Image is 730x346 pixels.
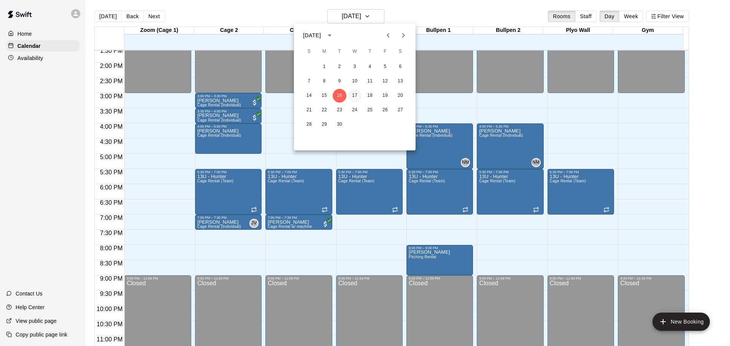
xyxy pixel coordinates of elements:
[394,44,407,59] span: Saturday
[396,28,411,43] button: Next month
[317,103,331,117] button: 22
[323,29,336,42] button: calendar view is open, switch to year view
[333,89,346,103] button: 16
[317,118,331,131] button: 29
[363,60,377,74] button: 4
[378,103,392,117] button: 26
[363,44,377,59] span: Thursday
[333,60,346,74] button: 2
[302,89,316,103] button: 14
[378,89,392,103] button: 19
[394,89,407,103] button: 20
[317,60,331,74] button: 1
[302,103,316,117] button: 21
[378,60,392,74] button: 5
[302,44,316,59] span: Sunday
[348,103,362,117] button: 24
[348,44,362,59] span: Wednesday
[333,44,346,59] span: Tuesday
[394,60,407,74] button: 6
[333,103,346,117] button: 23
[363,89,377,103] button: 18
[303,32,321,39] div: [DATE]
[333,74,346,88] button: 9
[302,74,316,88] button: 7
[378,74,392,88] button: 12
[363,74,377,88] button: 11
[348,89,362,103] button: 17
[317,89,331,103] button: 15
[394,74,407,88] button: 13
[317,74,331,88] button: 8
[302,118,316,131] button: 28
[333,118,346,131] button: 30
[363,103,377,117] button: 25
[317,44,331,59] span: Monday
[348,60,362,74] button: 3
[348,74,362,88] button: 10
[378,44,392,59] span: Friday
[394,103,407,117] button: 27
[381,28,396,43] button: Previous month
